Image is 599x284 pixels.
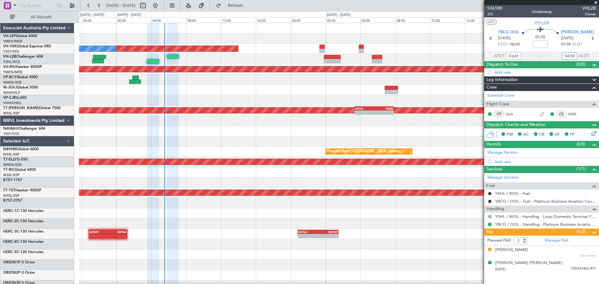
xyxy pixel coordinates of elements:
span: YBCG OOL [498,29,519,36]
a: YSHL/WOL [3,60,21,64]
span: ORION1 [3,261,18,264]
span: 536189 [487,5,502,12]
div: Add new [494,70,596,75]
span: VHL2B [582,5,596,12]
a: YMEN/MEB [3,39,22,44]
div: [DATE] - [DATE] [327,12,351,18]
span: VH-RIU [3,65,16,69]
span: ETOT [498,41,508,48]
a: HERC-2C-130 Hercules [3,219,43,223]
span: T7-[PERSON_NAME] [3,106,39,110]
span: Owner [582,12,596,17]
span: N604AU [3,127,18,131]
a: HERC-1C-130 Hercules [3,209,43,213]
div: - [355,111,374,114]
span: Crew [486,84,497,91]
span: Leg Information [486,76,518,84]
span: 2/6 [487,12,502,17]
span: B757-2 [3,199,16,203]
span: CR [539,132,544,138]
a: YBCG / OOL - Handling - Platinum Business Aviation Centre YBCG / OOL [495,222,596,227]
span: [PERSON_NAME] [561,29,594,36]
span: (1/2) [577,229,586,235]
a: WMSA/SZB [3,162,22,167]
a: HERC-3C-130 Hercules [3,230,43,233]
a: YSSY/SYD [3,132,19,136]
a: VHHH/HKG [3,101,22,105]
a: Manage Services [487,175,519,181]
div: 00:00 [116,17,151,23]
a: N604AUChallenger 604 [3,127,45,131]
a: WSSL/XSP [3,152,20,157]
span: ELDT [572,41,582,48]
a: ORION2P-3 Orion [3,271,35,275]
span: AC [523,132,529,138]
a: B757-2757 [3,199,22,203]
span: [DATE] [498,35,511,41]
span: ATOT [494,53,504,59]
span: Permits [486,141,501,148]
span: HERC-3 [3,230,17,233]
label: Planned PAX [487,238,511,244]
div: NZWP [318,230,338,234]
span: T7-TST [3,189,15,192]
div: 20:00 [291,17,326,23]
a: YSSY/SYD [3,49,19,54]
span: [DATE] - [DATE] [106,3,135,8]
span: VH-L2B [3,55,16,59]
span: T7-ELLY [3,158,17,161]
div: - [374,111,393,114]
div: 04:00 [360,17,395,23]
a: WSSL/XSP [3,193,20,198]
div: - [318,234,338,238]
span: Document [580,253,596,258]
span: 01:05 [535,34,545,41]
a: Manage Permits [487,150,518,156]
span: HERC-2 [3,219,17,223]
a: WMSA/SZB [3,80,22,85]
span: N8998K [3,147,17,151]
div: [DATE] - [DATE] [80,12,104,18]
a: M-JGVJGlobal 5000 [3,86,38,89]
div: [PERSON_NAME] [PERSON_NAME] [495,260,562,266]
div: WSSL [355,107,374,110]
span: PM [507,132,513,138]
a: T7-ELLYG-550 [3,158,27,161]
span: Services [486,166,503,173]
span: Pax [486,229,493,236]
span: VH-LEP [3,34,16,38]
span: Flight Crew [486,101,509,108]
a: VH-RIUHawker 800XP [3,65,42,69]
span: Fuel [486,182,495,190]
div: 12:00 [221,17,256,23]
span: [DATE] [495,267,506,272]
div: VABB [374,107,393,110]
div: Add new [494,159,596,164]
a: VH-L2BChallenger 604 [3,55,43,59]
span: [DATE] [561,35,574,41]
div: - [89,234,108,238]
span: (0/0) [577,141,586,147]
span: HERC-5 [3,250,17,254]
span: T7-RIC [3,168,15,172]
a: N8998KGlobal 6000 [3,147,39,151]
a: B757-1757 [3,178,22,182]
div: CS [556,111,567,118]
a: Schedule Crew [487,93,514,99]
div: NFNA [108,230,127,234]
a: YBCG / OOL - Fuel - Platinum Business Aviation Centre YBCG / OOL [495,199,596,204]
div: 12:00 [430,17,465,23]
span: M-JGVJ [3,86,17,89]
span: ALDT [579,53,589,59]
a: HERC-5C-130 Hercules [3,250,43,254]
span: (1/1) [577,166,586,172]
span: All Aircraft [16,15,66,19]
span: PB5347463 (PP) [571,266,596,272]
div: NZWP [89,230,108,234]
div: 20:00 [82,17,117,23]
span: B757-1 [3,178,16,182]
div: NFNA [298,230,318,234]
span: 07:05 [561,41,571,48]
span: VH-VSK [3,45,17,48]
a: ORION1P-3 Orion [3,261,35,264]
